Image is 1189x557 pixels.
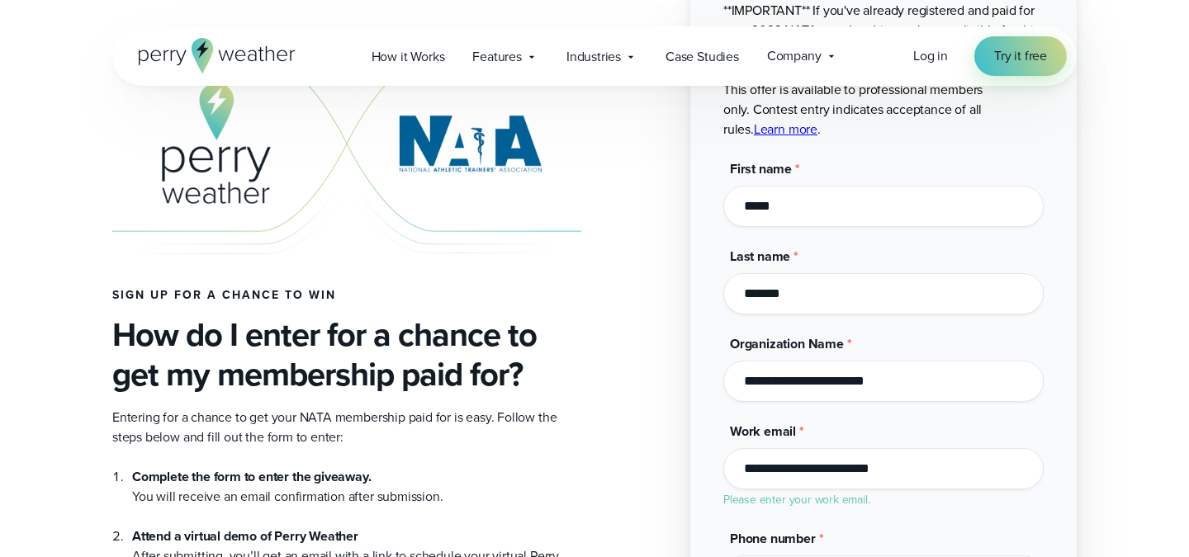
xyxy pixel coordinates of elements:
h4: Sign up for a chance to win [112,289,581,302]
span: First name [730,159,792,178]
a: Case Studies [651,40,753,73]
span: Industries [566,47,621,67]
strong: Complete the form to enter the giveaway. [132,467,371,486]
span: Organization Name [730,334,844,353]
span: Company [767,46,822,66]
p: **IMPORTANT** If you've already registered and paid for your 2026 NATA membership, you're not eli... [723,1,1044,139]
a: Learn more [754,120,817,139]
span: Features [472,47,522,67]
li: You will receive an email confirmation after submission. [132,467,581,507]
span: Case Studies [666,47,739,67]
span: Try it free [994,46,1047,66]
p: Entering for a chance to get your NATA membership paid for is easy. Follow the steps below and fi... [112,408,581,447]
strong: Attend a virtual demo of Perry Weather [132,526,358,545]
label: Please enter your work email. [723,491,870,508]
span: Log in [913,46,948,65]
a: How it Works [358,40,459,73]
a: Log in [913,46,948,66]
h3: How do I enter for a chance to get my membership paid for? [112,315,581,394]
span: Last name [730,247,790,266]
span: Phone number [730,529,816,548]
a: Try it free [974,36,1067,76]
span: Work email [730,422,796,441]
span: How it Works [372,47,445,67]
